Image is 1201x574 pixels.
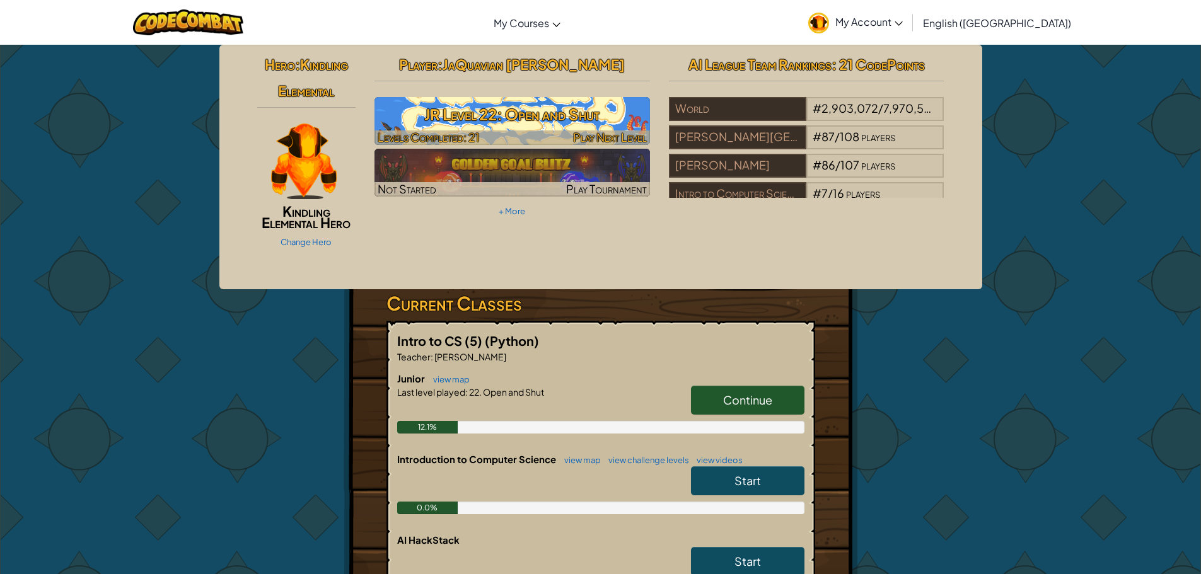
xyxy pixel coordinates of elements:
[378,130,480,144] span: Levels Completed: 21
[487,6,567,40] a: My Courses
[397,351,431,362] span: Teacher
[669,125,806,149] div: [PERSON_NAME][GEOGRAPHIC_DATA]
[397,421,458,433] div: 12.1%
[939,101,973,115] span: players
[443,55,625,73] span: JaQuavian [PERSON_NAME]
[374,149,650,197] img: Golden Goal
[669,137,944,152] a: [PERSON_NAME][GEOGRAPHIC_DATA]#87/108players
[840,129,859,144] span: 108
[835,158,840,172] span: /
[397,372,427,384] span: Junior
[438,55,443,73] span: :
[499,206,525,216] a: + More
[846,186,880,200] span: players
[833,186,844,200] span: 16
[386,289,815,318] h3: Current Classes
[813,101,821,115] span: #
[917,6,1077,40] a: English ([GEOGRAPHIC_DATA])
[835,129,840,144] span: /
[397,453,558,465] span: Introduction to Computer Science
[468,386,482,398] span: 22.
[573,130,647,144] span: Play Next Level
[878,101,883,115] span: /
[482,386,544,398] span: Open and Shut
[840,158,859,172] span: 107
[433,351,506,362] span: [PERSON_NAME]
[494,16,549,30] span: My Courses
[485,333,539,348] span: (Python)
[883,101,937,115] span: 7,970,569
[669,194,944,209] a: Intro to Computer Science (5)#7/16players
[133,9,243,35] img: CodeCombat logo
[262,202,351,231] span: Kindling Elemental Hero
[923,16,1071,30] span: English ([GEOGRAPHIC_DATA])
[465,386,468,398] span: :
[374,97,650,145] img: JR Level 22: Open and Shut
[374,149,650,197] a: Not StartedPlay Tournament
[374,97,650,145] a: Play Next Level
[821,101,878,115] span: 2,903,072
[281,237,332,247] a: Change Hero
[821,186,828,200] span: 7
[734,554,761,568] span: Start
[835,15,903,28] span: My Account
[669,109,944,123] a: World#2,903,072/7,970,569players
[265,55,295,73] span: Hero
[397,333,485,348] span: Intro to CS (5)
[813,186,821,200] span: #
[813,158,821,172] span: #
[602,455,689,465] a: view challenge levels
[295,55,300,73] span: :
[374,100,650,129] h3: JR Level 22: Open and Shut
[669,182,806,206] div: Intro to Computer Science (5)
[558,455,601,465] a: view map
[832,55,925,73] span: : 21 CodePoints
[399,55,438,73] span: Player
[688,55,832,73] span: AI League Team Rankings
[861,158,895,172] span: players
[723,393,772,407] span: Continue
[669,166,944,180] a: [PERSON_NAME]#86/107players
[821,158,835,172] span: 86
[690,455,743,465] a: view videos
[271,123,337,199] img: KindlingElementalPaperDoll.png
[431,351,433,362] span: :
[427,374,470,384] a: view map
[397,534,460,546] span: AI HackStack
[278,55,348,100] span: Kindling Elemental
[813,129,821,144] span: #
[378,181,436,196] span: Not Started
[669,154,806,178] div: [PERSON_NAME]
[861,129,895,144] span: players
[669,97,806,121] div: World
[802,3,909,42] a: My Account
[566,181,647,196] span: Play Tournament
[821,129,835,144] span: 87
[808,13,829,33] img: avatar
[397,386,465,398] span: Last level played
[397,502,458,514] div: 0.0%
[734,473,761,488] span: Start
[828,186,833,200] span: /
